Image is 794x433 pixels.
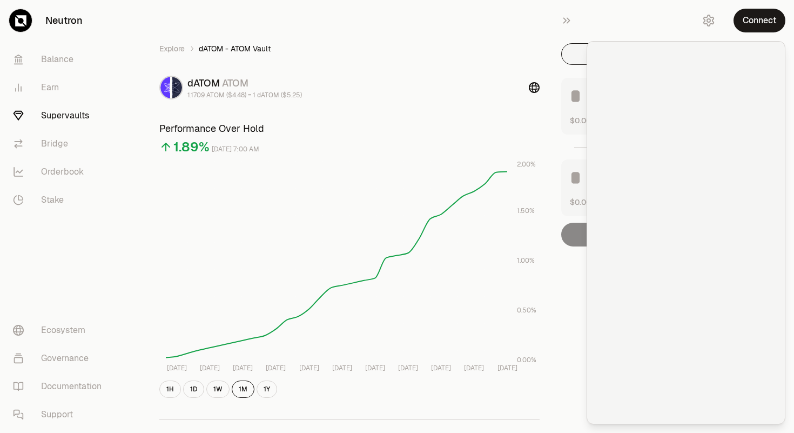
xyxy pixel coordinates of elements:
[206,381,230,398] button: 1W
[4,372,117,401] a: Documentation
[517,256,535,265] tspan: 1.00%
[4,102,117,130] a: Supervaults
[4,316,117,344] a: Ecosystem
[299,364,319,372] tspan: [DATE]
[4,186,117,214] a: Stake
[561,43,663,65] button: Deposit
[222,77,248,89] span: ATOM
[398,364,418,372] tspan: [DATE]
[4,158,117,186] a: Orderbook
[570,196,591,208] button: $0.00
[431,364,451,372] tspan: [DATE]
[497,364,517,372] tspan: [DATE]
[187,91,302,99] div: 1.1709 ATOM ($4.48) = 1 dATOM ($5.25)
[4,344,117,372] a: Governance
[160,77,170,98] img: dATOM Logo
[570,115,591,126] button: $0.00
[212,143,259,156] div: [DATE] 7:00 AM
[172,77,182,98] img: ATOM Logo
[4,401,117,429] a: Support
[734,9,785,32] button: Connect
[183,381,204,398] button: 1D
[517,160,536,169] tspan: 2.00%
[232,381,254,398] button: 1M
[517,206,535,215] tspan: 1.50%
[233,364,253,372] tspan: [DATE]
[167,364,187,372] tspan: [DATE]
[365,364,385,372] tspan: [DATE]
[173,138,210,156] div: 1.89%
[200,364,220,372] tspan: [DATE]
[159,43,185,54] a: Explore
[517,356,536,364] tspan: 0.00%
[332,364,352,372] tspan: [DATE]
[159,381,181,398] button: 1H
[266,364,286,372] tspan: [DATE]
[187,76,302,91] div: dATOM
[199,43,271,54] span: dATOM - ATOM Vault
[257,381,277,398] button: 1Y
[464,364,484,372] tspan: [DATE]
[159,121,540,136] h3: Performance Over Hold
[517,306,536,315] tspan: 0.50%
[4,74,117,102] a: Earn
[4,45,117,74] a: Balance
[4,130,117,158] a: Bridge
[159,43,540,54] nav: breadcrumb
